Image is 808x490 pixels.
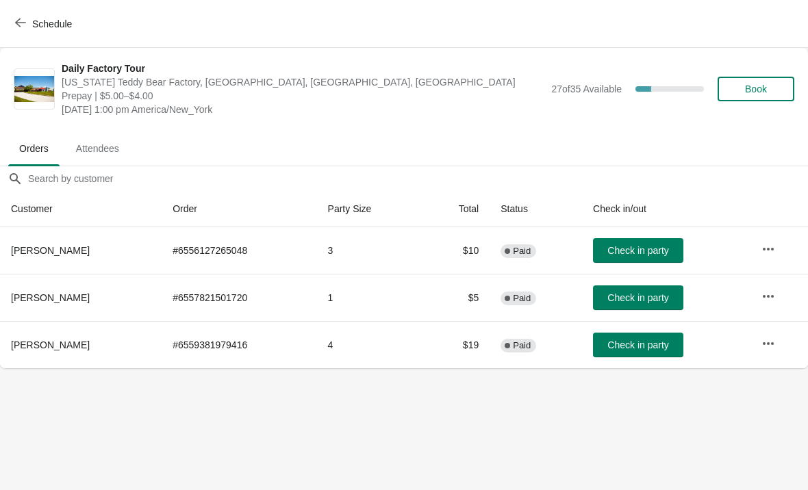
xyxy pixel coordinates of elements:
span: Attendees [65,136,130,161]
span: Prepay | $5.00–$4.00 [62,89,544,103]
span: Orders [8,136,60,161]
td: # 6556127265048 [162,227,316,274]
td: $10 [422,227,490,274]
img: Daily Factory Tour [14,76,54,103]
th: Party Size [317,191,422,227]
span: Daily Factory Tour [62,62,544,75]
span: Check in party [607,292,668,303]
button: Check in party [593,333,683,357]
td: 1 [317,274,422,321]
td: $19 [422,321,490,368]
span: Check in party [607,245,668,256]
span: Check in party [607,339,668,350]
span: Book [745,83,767,94]
span: [DATE] 1:00 pm America/New_York [62,103,544,116]
span: Paid [513,293,531,304]
th: Check in/out [582,191,750,227]
td: 3 [317,227,422,274]
td: 4 [317,321,422,368]
span: [PERSON_NAME] [11,339,90,350]
button: Check in party [593,238,683,263]
input: Search by customer [27,166,808,191]
td: # 6559381979416 [162,321,316,368]
button: Book [718,77,794,101]
button: Schedule [7,12,83,36]
th: Status [490,191,582,227]
th: Order [162,191,316,227]
span: Schedule [32,18,72,29]
span: Paid [513,340,531,351]
td: $5 [422,274,490,321]
th: Total [422,191,490,227]
span: 27 of 35 Available [551,83,622,94]
span: [PERSON_NAME] [11,245,90,256]
span: [US_STATE] Teddy Bear Factory, [GEOGRAPHIC_DATA], [GEOGRAPHIC_DATA], [GEOGRAPHIC_DATA] [62,75,544,89]
span: Paid [513,246,531,257]
span: [PERSON_NAME] [11,292,90,303]
td: # 6557821501720 [162,274,316,321]
button: Check in party [593,285,683,310]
